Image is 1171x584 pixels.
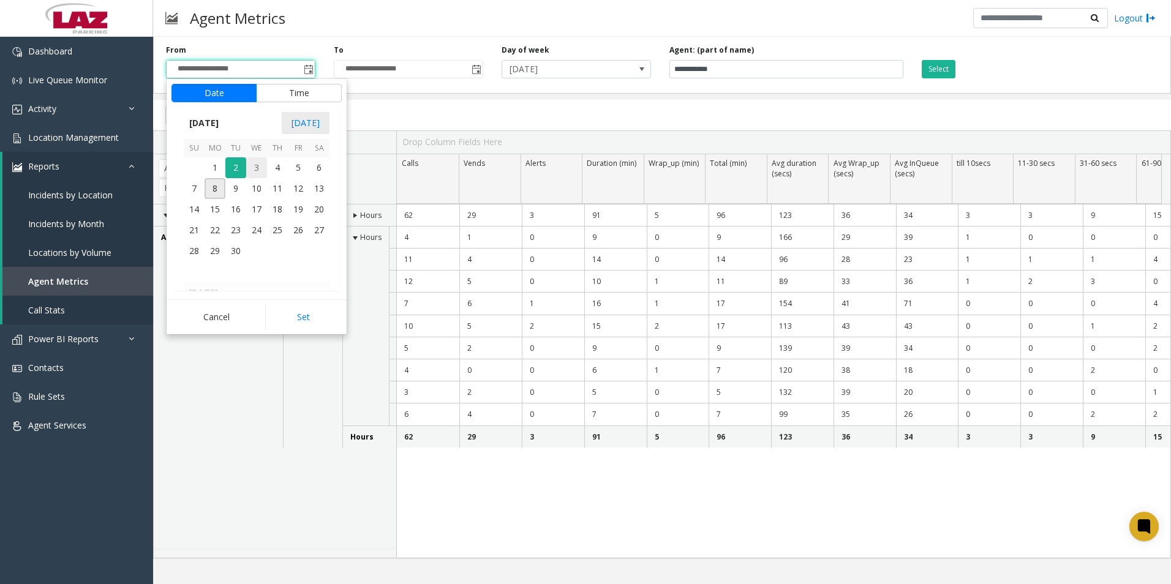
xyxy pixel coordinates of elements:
td: Monday, September 8, 2025 [205,178,225,199]
span: 2 [225,157,246,178]
td: 0 [958,403,1020,425]
td: 29 [459,426,522,447]
td: Friday, September 12, 2025 [288,178,309,199]
td: 139 [771,337,834,359]
td: 1 [522,293,584,315]
button: Export to PDF [165,106,243,124]
td: 4 [459,403,522,425]
img: 'icon' [12,162,22,172]
button: Date tab [171,84,257,102]
span: 8 [205,178,225,199]
td: 0 [1083,337,1145,359]
img: 'icon' [12,335,22,345]
td: Sunday, September 7, 2025 [184,178,205,199]
td: 9 [709,226,771,249]
span: Total (min) [710,158,747,168]
td: Wednesday, September 24, 2025 [246,220,267,241]
td: 62 [397,204,459,226]
span: Activity [28,103,56,114]
span: Avg duration (secs) [772,158,816,179]
span: Agent Metrics [28,275,88,287]
td: 11 [709,271,771,293]
td: 0 [647,403,709,425]
td: Monday, September 29, 2025 [205,241,225,261]
label: To [334,45,344,56]
td: 1 [647,271,709,293]
span: 19 [288,199,309,220]
span: 21 [184,220,205,241]
span: 13 [309,178,329,199]
td: 12 [397,271,459,293]
img: 'icon' [12,133,22,143]
td: 91 [584,426,647,447]
td: 26 [896,403,958,425]
td: 28 [834,249,896,271]
td: 7 [709,359,771,381]
span: 17 [246,199,267,220]
td: 3 [958,426,1020,447]
span: Duration (min) [587,158,636,168]
span: [DATE] [184,114,224,132]
span: 3 [246,157,267,178]
span: Hours [350,432,374,442]
td: 3 [1020,426,1083,447]
td: 2 [459,381,522,403]
td: Monday, September 22, 2025 [205,220,225,241]
span: Hours [360,232,382,242]
td: 1 [1083,315,1145,337]
td: Thursday, September 25, 2025 [267,220,288,241]
button: Time tab [256,84,342,102]
th: [DATE] [184,282,329,303]
td: 89 [771,271,834,293]
td: 96 [709,426,771,447]
img: 'icon' [12,421,22,431]
td: 9 [709,337,771,359]
td: 29 [459,204,522,226]
td: 5 [647,204,709,226]
span: 5 [288,157,309,178]
td: 3 [522,204,584,226]
span: 1 [205,157,225,178]
td: 0 [647,337,709,359]
a: Logout [1114,12,1156,24]
a: Incidents by Location [2,181,153,209]
span: Drop Column Fields Here [402,136,502,148]
td: 11 [397,249,459,271]
td: 3 [958,204,1020,226]
td: 0 [1020,337,1083,359]
button: Select [922,60,955,78]
td: Wednesday, September 3, 2025 [246,157,267,178]
td: 9 [1083,204,1145,226]
td: 43 [834,315,896,337]
td: Wednesday, September 17, 2025 [246,199,267,220]
th: Sa [309,139,329,158]
td: 0 [647,226,709,249]
td: 3 [522,426,584,447]
td: 39 [834,381,896,403]
td: Thursday, September 11, 2025 [267,178,288,199]
th: We [246,139,267,158]
span: 20 [309,199,329,220]
td: 23 [896,249,958,271]
td: 0 [1020,293,1083,315]
span: 26 [288,220,309,241]
a: Locations by Volume [2,238,153,267]
span: Hours [360,210,382,220]
td: 6 [459,293,522,315]
span: Reports [28,160,59,172]
td: 99 [771,403,834,425]
label: Agent: (part of name) [669,45,754,56]
td: 123 [771,426,834,447]
td: 1 [1020,249,1083,271]
td: 2 [522,315,584,337]
span: 16 [225,199,246,220]
label: From [166,45,186,56]
span: 12 [288,178,309,199]
td: 7 [584,403,647,425]
td: 0 [1020,359,1083,381]
td: Tuesday, September 16, 2025 [225,199,246,220]
a: Call Stats [2,296,153,324]
td: 5 [397,337,459,359]
span: 14 [184,199,205,220]
span: [DATE] [502,61,621,78]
